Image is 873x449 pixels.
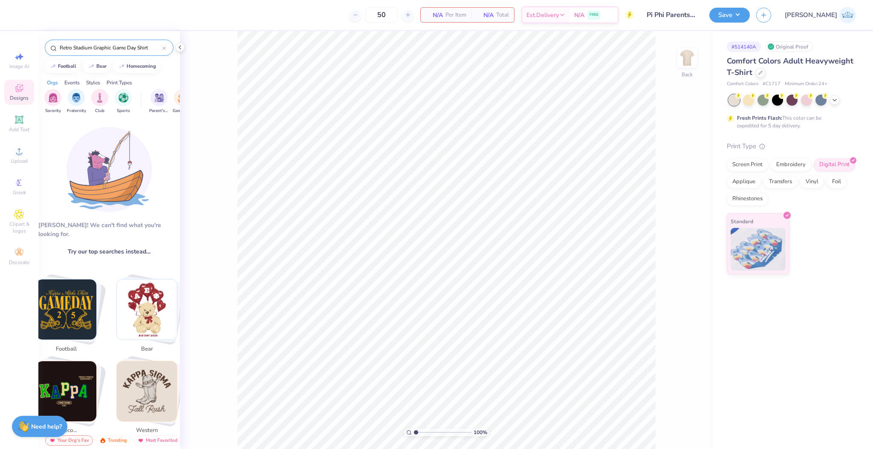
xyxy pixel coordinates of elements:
[111,361,188,438] button: Stack Card Button western
[117,279,177,340] img: bear
[149,89,169,114] button: filter button
[727,193,768,205] div: Rhinestones
[149,108,169,114] span: Parent's Weekend
[9,63,29,70] span: Image AI
[9,126,29,133] span: Add Text
[365,7,398,23] input: – –
[45,60,80,73] button: football
[31,361,107,438] button: Stack Card Button homecoming
[115,89,132,114] button: filter button
[59,43,162,52] input: Try "Alpha"
[119,93,128,103] img: Sports Image
[133,426,161,435] span: western
[727,141,856,151] div: Print Type
[66,127,152,212] img: Loading...
[590,12,598,18] span: FREE
[11,158,28,164] span: Upload
[173,108,192,114] span: Game Day
[67,89,86,114] button: filter button
[67,108,86,114] span: Fraternity
[763,81,780,88] span: # C1717
[765,41,813,52] div: Original Proof
[737,114,842,130] div: This color can be expedited for 5 day delivery.
[574,11,584,20] span: N/A
[91,89,108,114] div: filter for Club
[117,108,130,114] span: Sports
[474,429,487,436] span: 100 %
[785,10,837,20] span: [PERSON_NAME]
[52,345,80,354] span: football
[86,79,100,86] div: Styles
[107,79,132,86] div: Print Types
[31,423,62,431] strong: Need help?
[31,279,107,357] button: Stack Card Button football
[771,158,811,171] div: Embroidery
[10,95,29,101] span: Designs
[496,11,509,20] span: Total
[785,81,827,88] span: Minimum Order: 24 +
[95,435,131,446] div: Trending
[95,93,104,103] img: Club Image
[526,11,559,20] span: Est. Delivery
[763,176,798,188] div: Transfers
[113,60,160,73] button: homecoming
[47,79,58,86] div: Orgs
[814,158,855,171] div: Digital Print
[83,60,110,73] button: bear
[127,64,156,69] div: homecoming
[727,81,758,88] span: Comfort Colors
[445,11,466,20] span: Per Item
[727,56,853,78] span: Comfort Colors Adult Heavyweight T-Shirt
[737,115,782,121] strong: Fresh Prints Flash:
[111,279,188,357] button: Stack Card Button bear
[173,89,192,114] div: filter for Game Day
[173,89,192,114] button: filter button
[68,247,150,256] span: Try our top searches instead…
[38,221,180,239] div: [PERSON_NAME]! We can't find what you're looking for.
[117,361,177,421] img: western
[49,437,56,443] img: most_fav.gif
[4,221,34,234] span: Clipart & logos
[731,228,786,271] img: Standard
[154,93,164,103] img: Parent's Weekend Image
[44,89,61,114] button: filter button
[426,11,443,20] span: N/A
[67,89,86,114] div: filter for Fraternity
[96,64,107,69] div: bear
[178,93,188,103] img: Game Day Image
[49,64,56,69] img: trend_line.gif
[45,435,93,446] div: Your Org's Fav
[679,49,696,66] img: Back
[727,158,768,171] div: Screen Print
[800,176,824,188] div: Vinyl
[45,108,61,114] span: Sorority
[727,41,761,52] div: # 514140A
[839,7,856,23] img: Josephine Amber Orros
[709,8,750,23] button: Save
[118,64,125,69] img: trend_line.gif
[640,6,703,23] input: Untitled Design
[9,259,29,266] span: Decorate
[137,437,144,443] img: most_fav.gif
[64,79,80,86] div: Events
[95,108,104,114] span: Club
[36,279,96,340] img: football
[149,89,169,114] div: filter for Parent's Weekend
[88,64,95,69] img: trend_line.gif
[99,437,106,443] img: trending.gif
[682,71,693,78] div: Back
[785,7,856,23] a: [PERSON_NAME]
[72,93,81,103] img: Fraternity Image
[58,64,76,69] div: football
[115,89,132,114] div: filter for Sports
[731,217,753,226] span: Standard
[477,11,494,20] span: N/A
[133,435,182,446] div: Most Favorited
[13,189,26,196] span: Greek
[727,176,761,188] div: Applique
[36,361,96,421] img: homecoming
[91,89,108,114] button: filter button
[827,176,847,188] div: Foil
[133,345,161,354] span: bear
[48,93,58,103] img: Sorority Image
